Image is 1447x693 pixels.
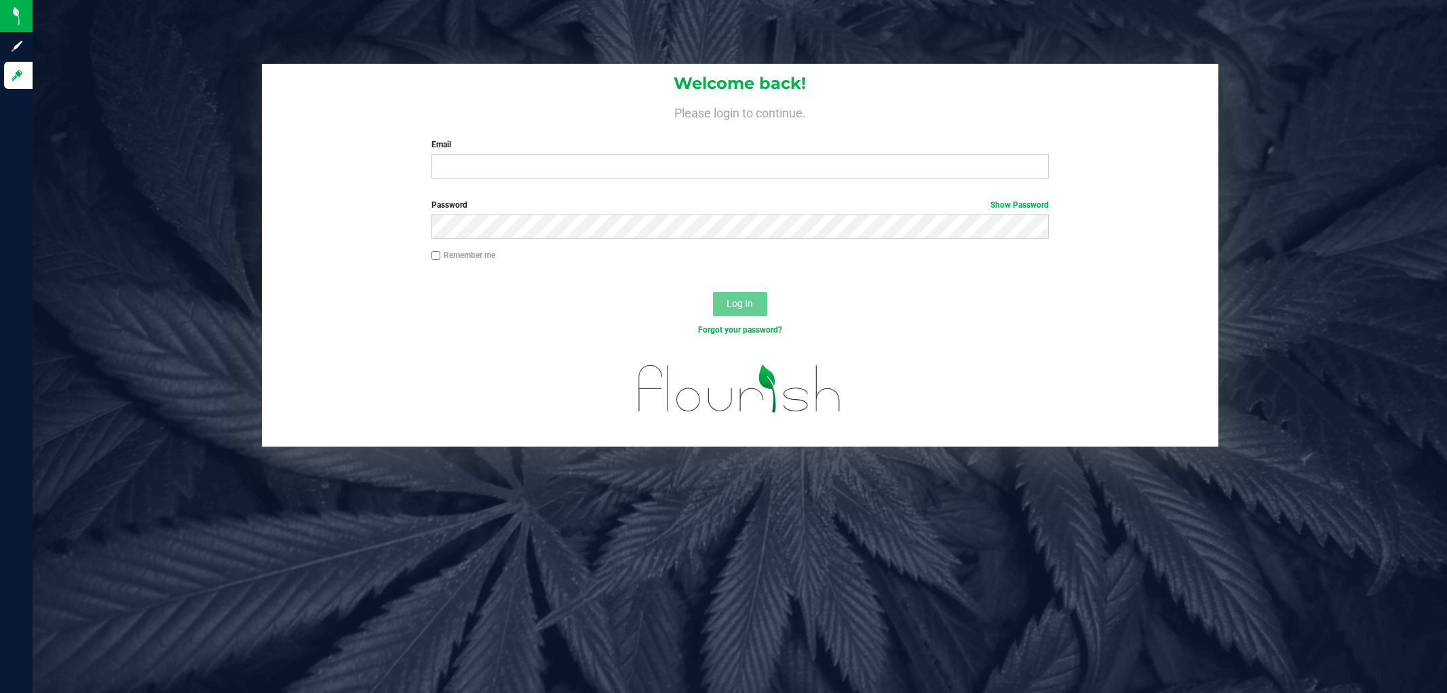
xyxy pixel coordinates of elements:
[431,249,495,261] label: Remember me
[620,350,860,427] img: flourish_logo.svg
[262,75,1218,92] h1: Welcome back!
[431,138,1049,151] label: Email
[262,103,1218,119] h4: Please login to continue.
[10,69,24,82] inline-svg: Log in
[10,39,24,53] inline-svg: Sign up
[698,325,782,335] a: Forgot your password?
[713,292,767,316] button: Log In
[727,298,753,309] span: Log In
[431,200,467,210] span: Password
[431,251,441,261] input: Remember me
[990,200,1049,210] a: Show Password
